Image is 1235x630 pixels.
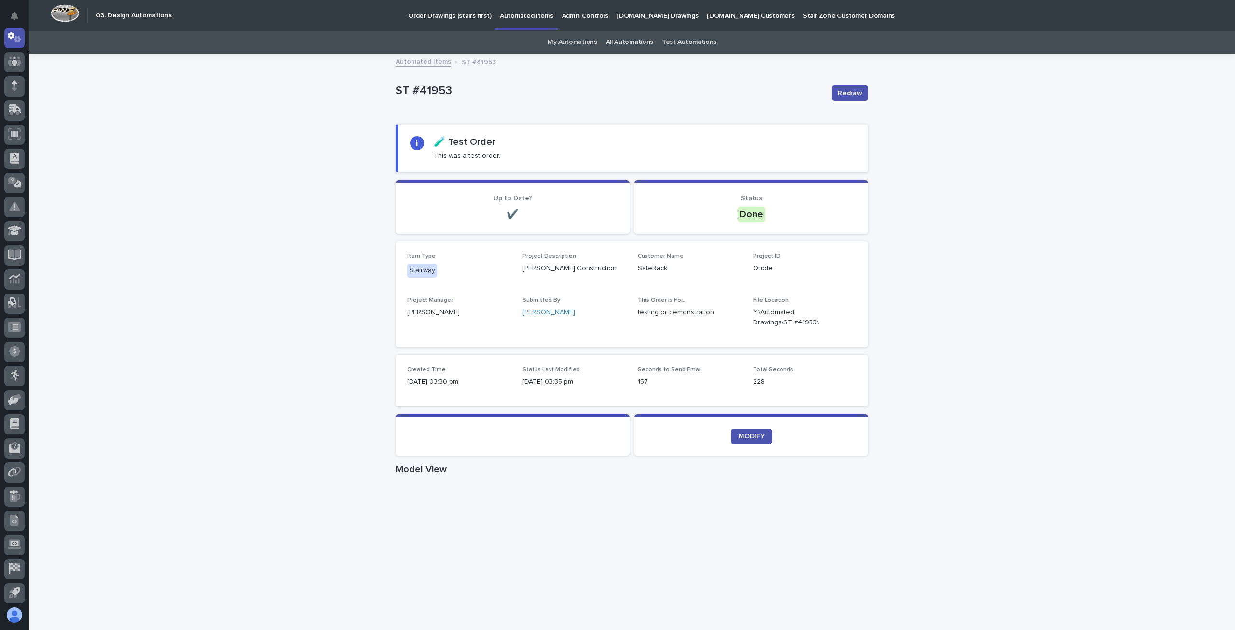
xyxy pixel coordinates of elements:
[832,85,868,101] button: Redraw
[753,377,857,387] p: 228
[753,308,834,328] : Y:\Automated Drawings\ST #41953\
[638,253,684,259] span: Customer Name
[96,12,172,20] h2: 03. Design Automations
[4,605,25,625] button: users-avatar
[522,264,626,274] p: [PERSON_NAME] Construction
[548,31,597,54] a: My Automations
[741,195,762,202] span: Status
[606,31,653,54] a: All Automations
[407,297,453,303] span: Project Manager
[638,264,741,274] p: SafeRack
[753,297,789,303] span: File Location
[396,84,824,98] p: ST #41953
[753,264,857,274] p: Quote
[638,297,687,303] span: This Order is For...
[638,377,741,387] p: 157
[739,433,765,440] span: MODIFY
[407,308,511,318] p: [PERSON_NAME]
[51,4,79,22] img: Workspace Logo
[434,136,495,148] h2: 🧪 Test Order
[522,377,626,387] p: [DATE] 03:35 pm
[12,12,25,27] div: Notifications
[462,56,496,67] p: ST #41953
[522,253,576,259] span: Project Description
[753,253,781,259] span: Project ID
[434,152,500,160] p: This was a test order.
[753,367,793,373] span: Total Seconds
[662,31,716,54] a: Test Automations
[494,195,532,202] span: Up to Date?
[838,88,862,98] span: Redraw
[522,367,580,373] span: Status Last Modified
[522,308,575,318] a: [PERSON_NAME]
[731,429,772,444] a: MODIFY
[407,253,436,259] span: Item Type
[638,308,741,318] p: testing or demonstration
[407,377,511,387] p: [DATE] 03:30 pm
[407,367,446,373] span: Created Time
[738,207,765,222] div: Done
[4,6,25,26] button: Notifications
[407,209,618,220] p: ✔️
[638,367,702,373] span: Seconds to Send Email
[396,463,868,475] h1: Model View
[522,297,560,303] span: Submitted By
[396,56,451,67] a: Automated Items
[407,264,437,278] div: Stairway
